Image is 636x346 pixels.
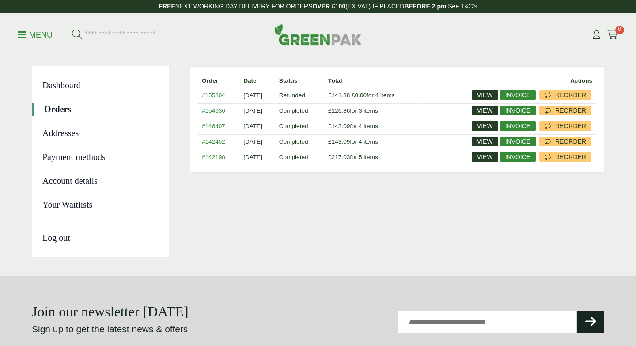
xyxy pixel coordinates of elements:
[607,28,618,42] a: 0
[591,30,602,39] i: My Account
[472,90,498,100] a: View
[539,152,591,162] a: Reorder
[202,123,225,129] a: #146407
[42,150,156,163] a: Payment methods
[500,106,536,115] a: Invoice
[325,150,423,164] td: for 5 items
[202,138,225,145] a: #142452
[328,77,342,84] span: Total
[477,138,493,144] span: View
[615,26,624,34] span: 0
[325,88,423,103] td: for 4 items
[328,138,350,145] span: 143.09
[505,138,531,144] span: Invoice
[279,77,298,84] span: Status
[539,90,591,100] a: Reorder
[328,154,332,160] span: £
[276,88,324,103] td: Refunded
[352,92,355,99] span: £
[352,92,367,99] span: 0.00
[243,138,262,145] time: [DATE]
[159,3,175,10] strong: FREE
[18,30,53,40] p: Menu
[500,137,536,146] a: Invoice
[276,119,324,133] td: Completed
[42,198,156,211] a: Your Waitlists
[500,90,536,100] a: Invoice
[274,24,362,45] img: GreenPak Supplies
[325,119,423,133] td: for 4 items
[243,123,262,129] time: [DATE]
[539,121,591,131] a: Reorder
[607,30,618,39] i: Cart
[202,92,225,99] a: #155804
[276,103,324,118] td: Completed
[243,107,262,114] time: [DATE]
[325,103,423,118] td: for 3 items
[477,123,493,129] span: View
[404,3,446,10] strong: BEFORE 2 pm
[539,137,591,146] a: Reorder
[448,3,477,10] a: See T&C's
[539,106,591,115] a: Reorder
[505,154,531,160] span: Invoice
[477,107,493,114] span: View
[44,103,156,116] a: Orders
[472,137,498,146] a: View
[42,126,156,140] a: Addresses
[328,92,350,99] del: £141.38
[477,154,493,160] span: View
[477,92,493,98] span: View
[500,121,536,131] a: Invoice
[570,77,592,84] span: Actions
[472,121,498,131] a: View
[328,154,350,160] span: 217.03
[500,152,536,162] a: Invoice
[202,154,225,160] a: #142198
[243,77,256,84] span: Date
[276,134,324,149] td: Completed
[243,154,262,160] time: [DATE]
[42,174,156,187] a: Account details
[328,107,350,114] span: 126.86
[243,92,262,99] time: [DATE]
[32,322,289,336] p: Sign up to get the latest news & offers
[328,123,332,129] span: £
[555,92,586,98] span: Reorder
[312,3,345,10] strong: OVER £100
[202,77,218,84] span: Order
[555,107,586,114] span: Reorder
[42,222,156,244] a: Log out
[202,107,225,114] a: #154636
[325,134,423,149] td: for 4 items
[505,107,531,114] span: Invoice
[472,106,498,115] a: View
[472,152,498,162] a: View
[328,107,332,114] span: £
[18,30,53,38] a: Menu
[328,138,332,145] span: £
[276,150,324,164] td: Completed
[42,79,156,92] a: Dashboard
[505,123,531,129] span: Invoice
[555,123,586,129] span: Reorder
[555,154,586,160] span: Reorder
[328,123,350,129] span: 143.09
[32,304,189,319] strong: Join our newsletter [DATE]
[505,92,531,98] span: Invoice
[555,138,586,144] span: Reorder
